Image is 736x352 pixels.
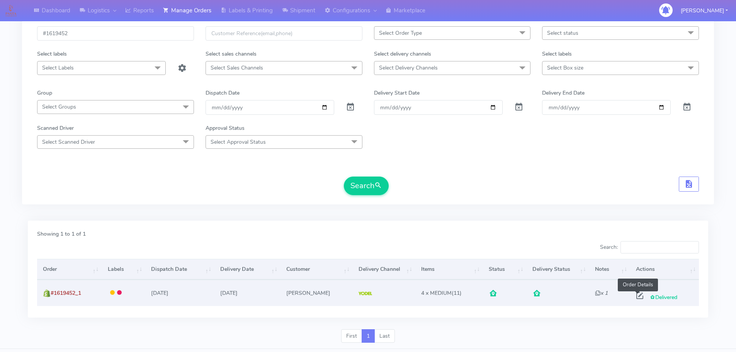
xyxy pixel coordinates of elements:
[42,138,95,146] span: Select Scanned Driver
[206,89,240,97] label: Dispatch Date
[379,29,422,37] span: Select Order Type
[214,259,280,280] th: Delivery Date: activate to sort column ascending
[359,292,372,296] img: Yodel
[37,124,74,132] label: Scanned Driver
[206,50,257,58] label: Select sales channels
[42,103,76,111] span: Select Groups
[206,26,362,41] input: Customer Reference(email,phone)
[547,64,583,71] span: Select Box size
[280,280,353,306] td: [PERSON_NAME]
[630,259,699,280] th: Actions: activate to sort column ascending
[547,29,578,37] span: Select status
[620,241,699,253] input: Search:
[211,64,263,71] span: Select Sales Channels
[42,64,74,71] span: Select Labels
[37,26,194,41] input: Order Id
[37,50,67,58] label: Select labels
[37,89,52,97] label: Group
[145,259,214,280] th: Dispatch Date: activate to sort column ascending
[37,259,102,280] th: Order: activate to sort column ascending
[600,241,699,253] label: Search:
[37,230,86,238] label: Showing 1 to 1 of 1
[589,259,630,280] th: Notes: activate to sort column ascending
[421,289,452,297] span: 4 x MEDIUM
[344,177,389,195] button: Search
[145,280,214,306] td: [DATE]
[206,124,245,132] label: Approval Status
[214,280,280,306] td: [DATE]
[650,294,677,301] span: Delivered
[51,289,81,297] span: #1619452_1
[542,89,585,97] label: Delivery End Date
[415,259,483,280] th: Items: activate to sort column ascending
[43,289,51,297] img: shopify.png
[102,259,145,280] th: Labels: activate to sort column ascending
[374,89,420,97] label: Delivery Start Date
[527,259,589,280] th: Delivery Status: activate to sort column ascending
[675,3,734,19] button: [PERSON_NAME]
[595,289,608,297] i: x 1
[353,259,415,280] th: Delivery Channel: activate to sort column ascending
[379,64,438,71] span: Select Delivery Channels
[374,50,431,58] label: Select delivery channels
[542,50,572,58] label: Select labels
[362,329,375,343] a: 1
[421,289,462,297] span: (11)
[211,138,266,146] span: Select Approval Status
[280,259,353,280] th: Customer: activate to sort column ascending
[483,259,527,280] th: Status: activate to sort column ascending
